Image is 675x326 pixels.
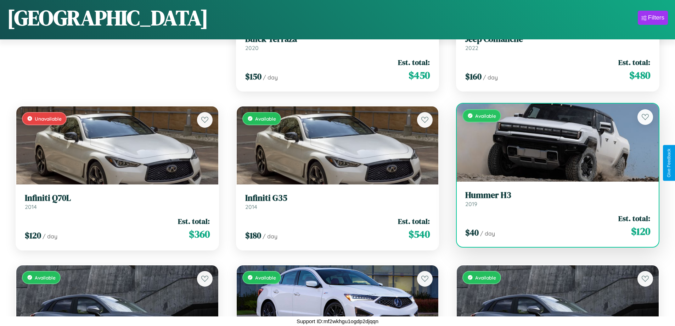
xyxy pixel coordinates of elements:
span: $ 120 [25,230,41,241]
a: Infiniti G352014 [245,193,430,210]
h3: Hummer H3 [465,190,650,200]
h1: [GEOGRAPHIC_DATA] [7,3,208,32]
a: Hummer H32019 [465,190,650,208]
span: Est. total: [618,57,650,67]
span: / day [43,233,57,240]
span: $ 450 [409,68,430,82]
span: Available [475,113,496,119]
a: Infiniti Q70L2014 [25,193,210,210]
span: / day [483,74,498,81]
h3: Buick Terraza [245,34,430,44]
a: Jeep Comanche2022 [465,34,650,51]
span: / day [263,233,277,240]
h3: Infiniti G35 [245,193,430,203]
span: $ 120 [631,224,650,238]
span: 2022 [465,44,478,51]
span: Est. total: [398,57,430,67]
span: $ 180 [245,230,261,241]
span: Available [475,275,496,281]
span: Est. total: [178,216,210,226]
span: / day [263,74,278,81]
a: Buick Terraza2020 [245,34,430,51]
span: Est. total: [618,213,650,223]
span: Est. total: [398,216,430,226]
span: Available [255,116,276,122]
span: 2014 [25,203,37,210]
span: Unavailable [35,116,62,122]
span: $ 480 [629,68,650,82]
span: $ 160 [465,71,482,82]
button: Filters [638,11,668,25]
span: 2019 [465,200,477,208]
span: $ 40 [465,227,479,238]
div: Filters [648,14,664,21]
div: Give Feedback [666,149,671,177]
span: Available [255,275,276,281]
span: $ 360 [189,227,210,241]
span: Available [35,275,56,281]
h3: Jeep Comanche [465,34,650,44]
span: 2014 [245,203,257,210]
h3: Infiniti Q70L [25,193,210,203]
span: 2020 [245,44,259,51]
p: Support ID: mf2wkhgu1ogdp2djqqn [297,316,378,326]
span: $ 150 [245,71,261,82]
span: / day [480,230,495,237]
span: $ 540 [409,227,430,241]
